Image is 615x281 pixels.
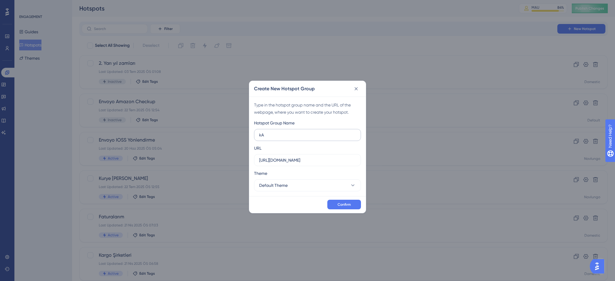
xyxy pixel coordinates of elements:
[338,202,351,207] span: Confirm
[14,1,38,9] span: Need Help?
[254,145,262,152] div: URL
[259,132,356,138] input: How to Create
[254,119,295,127] div: Hotspot Group Name
[254,101,361,116] div: Type in the hotspot group name and the URL of the webpage, where you want to create your hotspot.
[259,182,288,189] span: Default Theme
[254,170,267,177] span: Theme
[254,85,315,92] h2: Create New Hotspot Group
[259,157,356,163] input: https://www.example.com
[590,257,608,275] iframe: UserGuiding AI Assistant Launcher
